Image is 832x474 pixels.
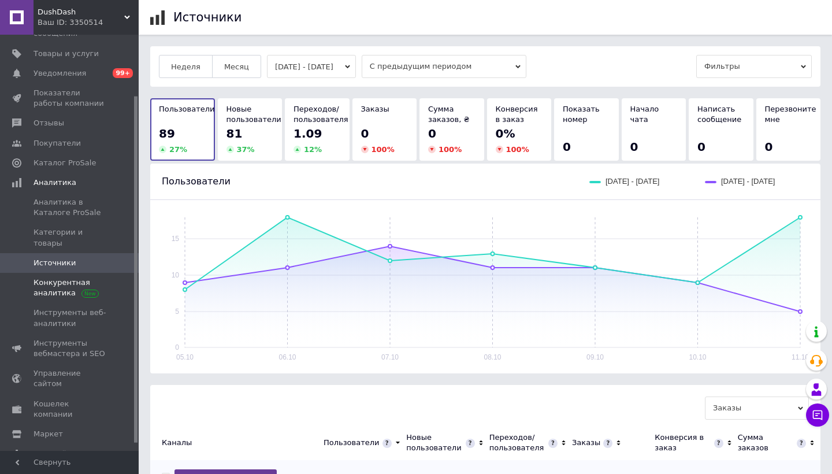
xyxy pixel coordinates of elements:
[38,7,124,17] span: DushDash
[705,397,809,420] span: Заказы
[696,55,812,78] span: Фильтры
[34,158,96,168] span: Каталог ProSale
[506,145,529,154] span: 100 %
[496,127,515,140] span: 0%
[34,197,107,218] span: Аналитика в Каталоге ProSale
[34,49,99,59] span: Товары и услуги
[267,55,356,78] button: [DATE] - [DATE]
[697,105,741,124] span: Написать сообщение
[689,353,706,361] text: 10.10
[765,140,773,154] span: 0
[697,140,705,154] span: 0
[38,17,139,28] div: Ваш ID: 3350514
[162,176,231,187] span: Пользователи
[572,438,600,448] div: Заказы
[738,432,794,453] div: Сумма заказов
[237,145,255,154] span: 37 %
[563,105,600,124] span: Показать номер
[484,353,501,361] text: 08.10
[34,177,76,188] span: Аналитика
[361,127,369,140] span: 0
[428,105,470,124] span: Сумма заказов, ₴
[34,68,86,79] span: Уведомления
[34,118,64,128] span: Отзывы
[34,277,107,298] span: Конкурентная аналитика
[34,227,107,248] span: Категории и товары
[113,68,133,78] span: 99+
[173,10,242,24] h1: Источники
[655,432,711,453] div: Конверсия в заказ
[150,438,318,448] div: Каналы
[765,105,816,124] span: Перезвоните мне
[34,138,81,149] span: Покупатели
[294,105,348,124] span: Переходов/пользователя
[226,127,243,140] span: 81
[324,438,380,448] div: Пользователи
[489,432,545,453] div: Переходов/пользователя
[406,432,462,453] div: Новые пользователи
[224,62,249,71] span: Месяц
[630,105,659,124] span: Начало чата
[304,145,322,154] span: 12 %
[176,353,194,361] text: 05.10
[792,353,809,361] text: 11.10
[806,403,829,427] button: Чат с покупателем
[439,145,462,154] span: 100 %
[159,55,213,78] button: Неделя
[159,105,215,113] span: Пользователи
[496,105,538,124] span: Конверсия в заказ
[34,429,63,439] span: Маркет
[172,235,180,243] text: 15
[381,353,399,361] text: 07.10
[34,88,107,109] span: Показатели работы компании
[34,399,107,420] span: Кошелек компании
[586,353,604,361] text: 09.10
[169,145,187,154] span: 27 %
[34,258,76,268] span: Источники
[278,353,296,361] text: 06.10
[34,368,107,389] span: Управление сайтом
[630,140,638,154] span: 0
[159,127,175,140] span: 89
[226,105,281,124] span: Новые пользователи
[172,271,180,279] text: 10
[34,308,107,328] span: Инструменты веб-аналитики
[175,308,179,316] text: 5
[372,145,395,154] span: 100 %
[294,127,322,140] span: 1.09
[175,343,179,351] text: 0
[428,127,436,140] span: 0
[361,105,389,113] span: Заказы
[171,62,200,71] span: Неделя
[362,55,526,78] span: С предыдущим периодом
[34,449,76,459] span: Настройки
[563,140,571,154] span: 0
[212,55,261,78] button: Месяц
[34,338,107,359] span: Инструменты вебмастера и SEO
